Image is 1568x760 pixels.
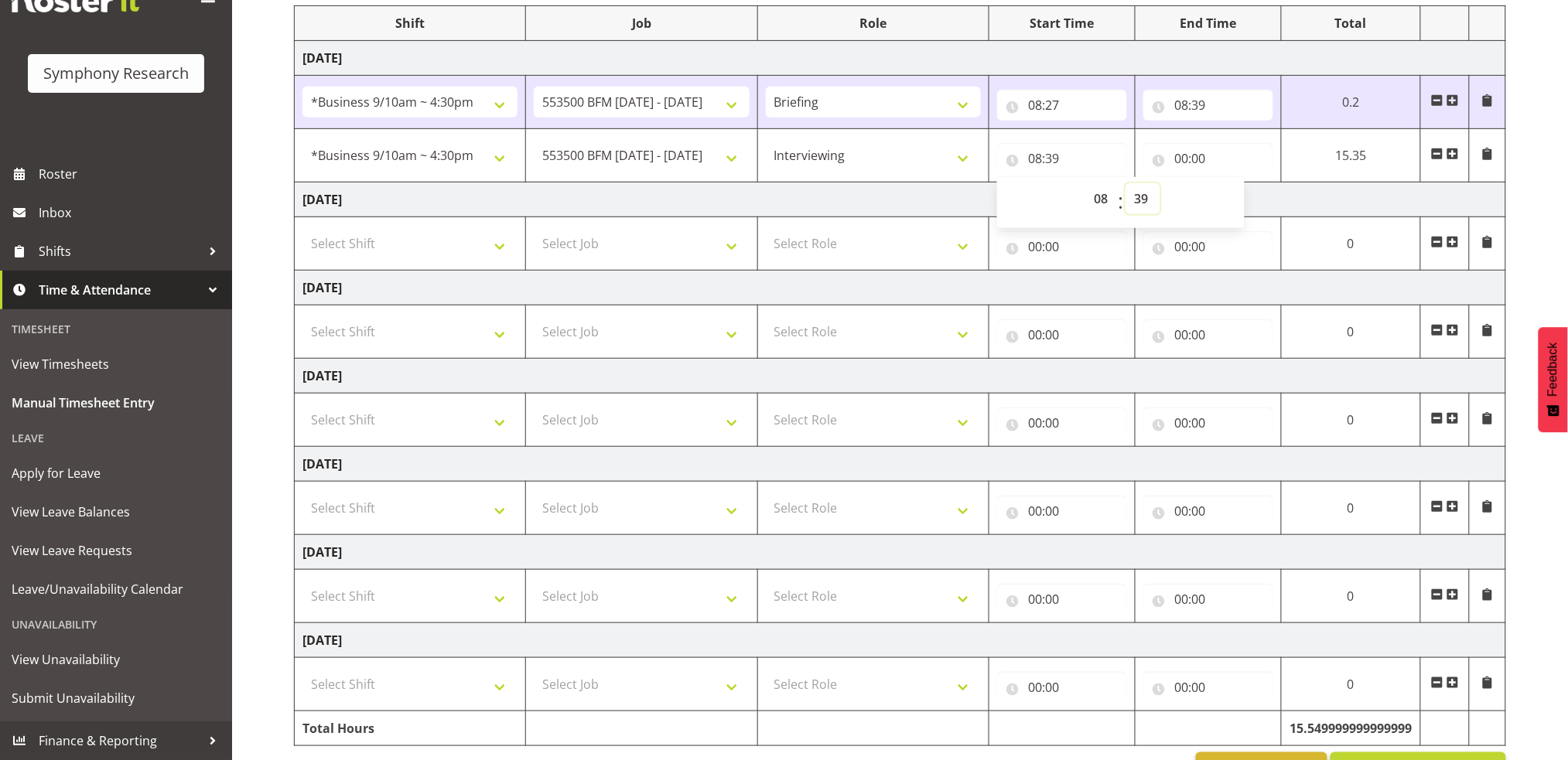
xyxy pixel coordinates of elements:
a: View Leave Requests [4,531,228,570]
span: Time & Attendance [39,278,201,302]
span: View Leave Requests [12,539,220,562]
td: [DATE] [295,359,1506,394]
div: Symphony Research [43,62,189,85]
input: Click to select... [1143,407,1273,438]
span: Inbox [39,201,224,224]
a: Apply for Leave [4,454,228,492]
span: Apply for Leave [12,462,220,485]
a: Leave/Unavailability Calendar [4,570,228,608]
a: View Timesheets [4,345,228,383]
span: : [1119,183,1124,222]
span: Finance & Reporting [39,729,201,752]
div: Shift [302,14,518,32]
td: [DATE] [295,623,1506,658]
input: Click to select... [1143,584,1273,615]
input: Click to select... [1143,231,1273,262]
td: 0 [1282,658,1420,711]
span: Feedback [1546,343,1560,397]
a: Manual Timesheet Entry [4,383,228,422]
td: 0 [1282,217,1420,271]
span: Shifts [39,240,201,263]
input: Click to select... [1143,143,1273,174]
td: [DATE] [295,271,1506,305]
input: Click to select... [997,90,1127,121]
input: Click to select... [1143,496,1273,527]
span: Leave/Unavailability Calendar [12,578,220,601]
input: Click to select... [997,231,1127,262]
input: Click to select... [1143,90,1273,121]
div: Role [766,14,981,32]
span: Roster [39,162,224,186]
input: Click to select... [997,672,1127,703]
span: Manual Timesheet Entry [12,391,220,414]
div: Timesheet [4,313,228,345]
div: End Time [1143,14,1273,32]
td: [DATE] [295,535,1506,570]
div: Start Time [997,14,1127,32]
input: Click to select... [1143,319,1273,350]
input: Click to select... [997,407,1127,438]
a: View Leave Balances [4,492,228,531]
button: Feedback - Show survey [1539,327,1568,432]
input: Click to select... [1143,672,1273,703]
input: Click to select... [997,143,1127,174]
input: Click to select... [997,584,1127,615]
td: 0 [1282,570,1420,623]
td: 0 [1282,305,1420,359]
td: 15.549999999999999 [1282,711,1420,746]
span: View Unavailability [12,648,220,671]
td: [DATE] [295,447,1506,482]
td: Total Hours [295,711,526,746]
div: Total [1290,14,1412,32]
span: View Leave Balances [12,500,220,523]
td: 0.2 [1282,76,1420,129]
span: View Timesheets [12,353,220,376]
td: [DATE] [295,41,1506,76]
span: Submit Unavailability [12,687,220,710]
input: Click to select... [997,496,1127,527]
td: 15.35 [1282,129,1420,182]
td: 0 [1282,394,1420,447]
div: Leave [4,422,228,454]
input: Click to select... [997,319,1127,350]
a: Submit Unavailability [4,679,228,717]
td: 0 [1282,482,1420,535]
a: View Unavailability [4,640,228,679]
td: [DATE] [295,182,1506,217]
div: Job [534,14,749,32]
div: Unavailability [4,608,228,640]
